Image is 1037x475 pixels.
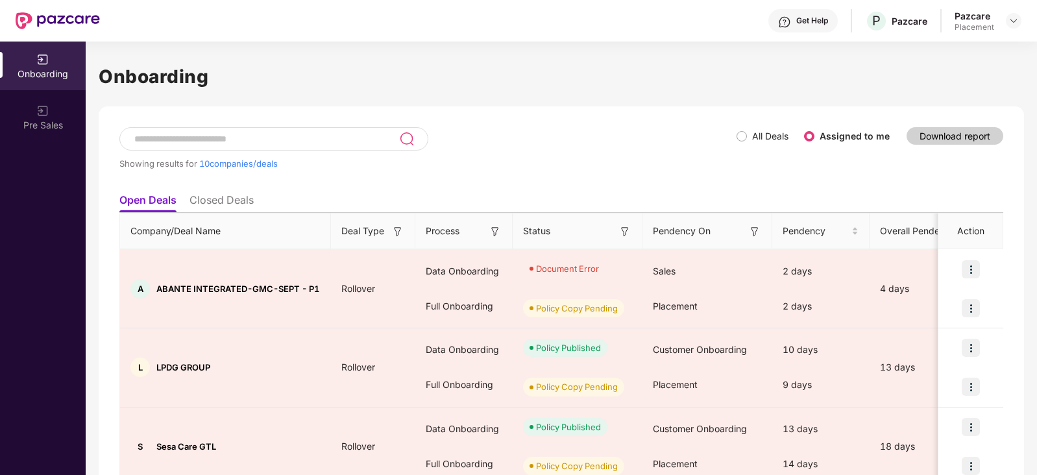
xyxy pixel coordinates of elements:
[820,130,890,141] label: Assigned to me
[536,459,618,472] div: Policy Copy Pending
[653,224,711,238] span: Pendency On
[536,341,601,354] div: Policy Published
[130,437,150,456] div: S
[130,279,150,298] div: A
[331,283,385,294] span: Rollover
[962,339,980,357] img: icon
[536,262,599,275] div: Document Error
[870,213,980,249] th: Overall Pendency
[130,358,150,377] div: L
[653,458,698,469] span: Placement
[752,130,788,141] label: All Deals
[415,254,513,289] div: Data Onboarding
[938,213,1003,249] th: Action
[536,302,618,315] div: Policy Copy Pending
[536,420,601,433] div: Policy Published
[36,53,49,66] img: svg+xml;base64,PHN2ZyB3aWR0aD0iMjAiIGhlaWdodD0iMjAiIHZpZXdCb3g9IjAgMCAyMCAyMCIgZmlsbD0ibm9uZSIgeG...
[331,441,385,452] span: Rollover
[523,224,550,238] span: Status
[962,378,980,396] img: icon
[618,225,631,238] img: svg+xml;base64,PHN2ZyB3aWR0aD0iMTYiIGhlaWdodD0iMTYiIHZpZXdCb3g9IjAgMCAxNiAxNiIgZmlsbD0ibm9uZSIgeG...
[341,224,384,238] span: Deal Type
[796,16,828,26] div: Get Help
[778,16,791,29] img: svg+xml;base64,PHN2ZyBpZD0iSGVscC0zMngzMiIgeG1sbnM9Imh0dHA6Ly93d3cudzMub3JnLzIwMDAvc3ZnIiB3aWR0aD...
[772,213,870,249] th: Pendency
[772,332,870,367] div: 10 days
[391,225,404,238] img: svg+xml;base64,PHN2ZyB3aWR0aD0iMTYiIGhlaWdodD0iMTYiIHZpZXdCb3g9IjAgMCAxNiAxNiIgZmlsbD0ibm9uZSIgeG...
[872,13,881,29] span: P
[36,104,49,117] img: svg+xml;base64,PHN2ZyB3aWR0aD0iMjAiIGhlaWdodD0iMjAiIHZpZXdCb3g9IjAgMCAyMCAyMCIgZmlsbD0ibm9uZSIgeG...
[156,441,216,452] span: Sesa Care GTL
[772,289,870,324] div: 2 days
[962,260,980,278] img: icon
[955,22,994,32] div: Placement
[426,224,459,238] span: Process
[399,131,414,147] img: svg+xml;base64,PHN2ZyB3aWR0aD0iMjQiIGhlaWdodD0iMjUiIHZpZXdCb3g9IjAgMCAyNCAyNSIgZmlsbD0ibm9uZSIgeG...
[119,193,177,212] li: Open Deals
[536,380,618,393] div: Policy Copy Pending
[962,457,980,475] img: icon
[870,360,980,374] div: 13 days
[653,265,676,276] span: Sales
[119,158,737,169] div: Showing results for
[783,224,849,238] span: Pendency
[653,379,698,390] span: Placement
[653,344,747,355] span: Customer Onboarding
[962,299,980,317] img: icon
[99,62,1024,91] h1: Onboarding
[772,411,870,446] div: 13 days
[489,225,502,238] img: svg+xml;base64,PHN2ZyB3aWR0aD0iMTYiIGhlaWdodD0iMTYiIHZpZXdCb3g9IjAgMCAxNiAxNiIgZmlsbD0ibm9uZSIgeG...
[748,225,761,238] img: svg+xml;base64,PHN2ZyB3aWR0aD0iMTYiIGhlaWdodD0iMTYiIHZpZXdCb3g9IjAgMCAxNiAxNiIgZmlsbD0ibm9uZSIgeG...
[199,158,278,169] span: 10 companies/deals
[16,12,100,29] img: New Pazcare Logo
[331,361,385,372] span: Rollover
[955,10,994,22] div: Pazcare
[892,15,927,27] div: Pazcare
[907,127,1003,145] button: Download report
[1008,16,1019,26] img: svg+xml;base64,PHN2ZyBpZD0iRHJvcGRvd24tMzJ4MzIiIHhtbG5zPSJodHRwOi8vd3d3LnczLm9yZy8yMDAwL3N2ZyIgd2...
[772,367,870,402] div: 9 days
[156,362,210,372] span: LPDG GROUP
[653,300,698,311] span: Placement
[415,411,513,446] div: Data Onboarding
[415,289,513,324] div: Full Onboarding
[870,439,980,454] div: 18 days
[772,254,870,289] div: 2 days
[415,332,513,367] div: Data Onboarding
[653,423,747,434] span: Customer Onboarding
[962,418,980,436] img: icon
[870,282,980,296] div: 4 days
[120,213,331,249] th: Company/Deal Name
[189,193,254,212] li: Closed Deals
[415,367,513,402] div: Full Onboarding
[156,284,319,294] span: ABANTE INTEGRATED-GMC-SEPT - P1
